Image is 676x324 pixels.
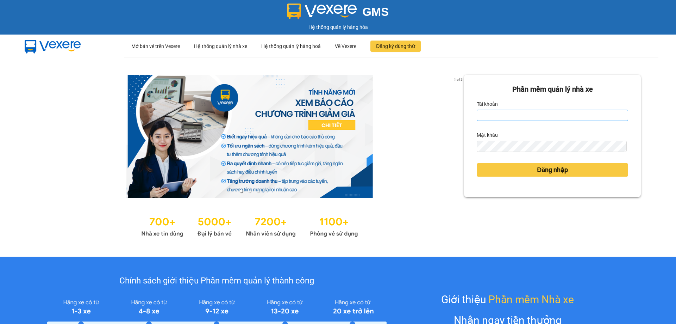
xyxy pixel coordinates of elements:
[477,163,628,177] button: Đăng nhập
[370,41,421,52] button: Đăng ký dùng thử
[537,165,568,175] span: Đăng nhập
[335,35,356,57] div: Về Vexere
[452,75,464,84] p: 1 of 3
[454,75,464,198] button: next slide / item
[18,35,88,58] img: mbUUG5Q.png
[477,84,628,95] div: Phần mềm quản lý nhà xe
[2,23,674,31] div: Hệ thống quản lý hàng hóa
[35,75,45,198] button: previous slide / item
[376,42,415,50] span: Đăng ký dùng thử
[441,291,574,308] div: Giới thiệu
[47,274,386,288] div: Chính sách giới thiệu Phần mềm quản lý thành công
[131,35,180,57] div: Mở bán vé trên Vexere
[261,35,321,57] div: Hệ thống quản lý hàng hoá
[477,110,628,121] input: Tài khoản
[477,141,626,152] input: Mật khẩu
[257,190,259,192] li: slide item 3
[194,35,247,57] div: Hệ thống quản lý nhà xe
[477,129,498,141] label: Mật khẩu
[287,11,389,16] a: GMS
[488,291,574,308] span: Phần mềm Nhà xe
[477,98,498,110] label: Tài khoản
[240,190,243,192] li: slide item 1
[362,5,389,18] span: GMS
[141,212,358,239] img: Statistics.png
[287,4,357,19] img: logo 2
[248,190,251,192] li: slide item 2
